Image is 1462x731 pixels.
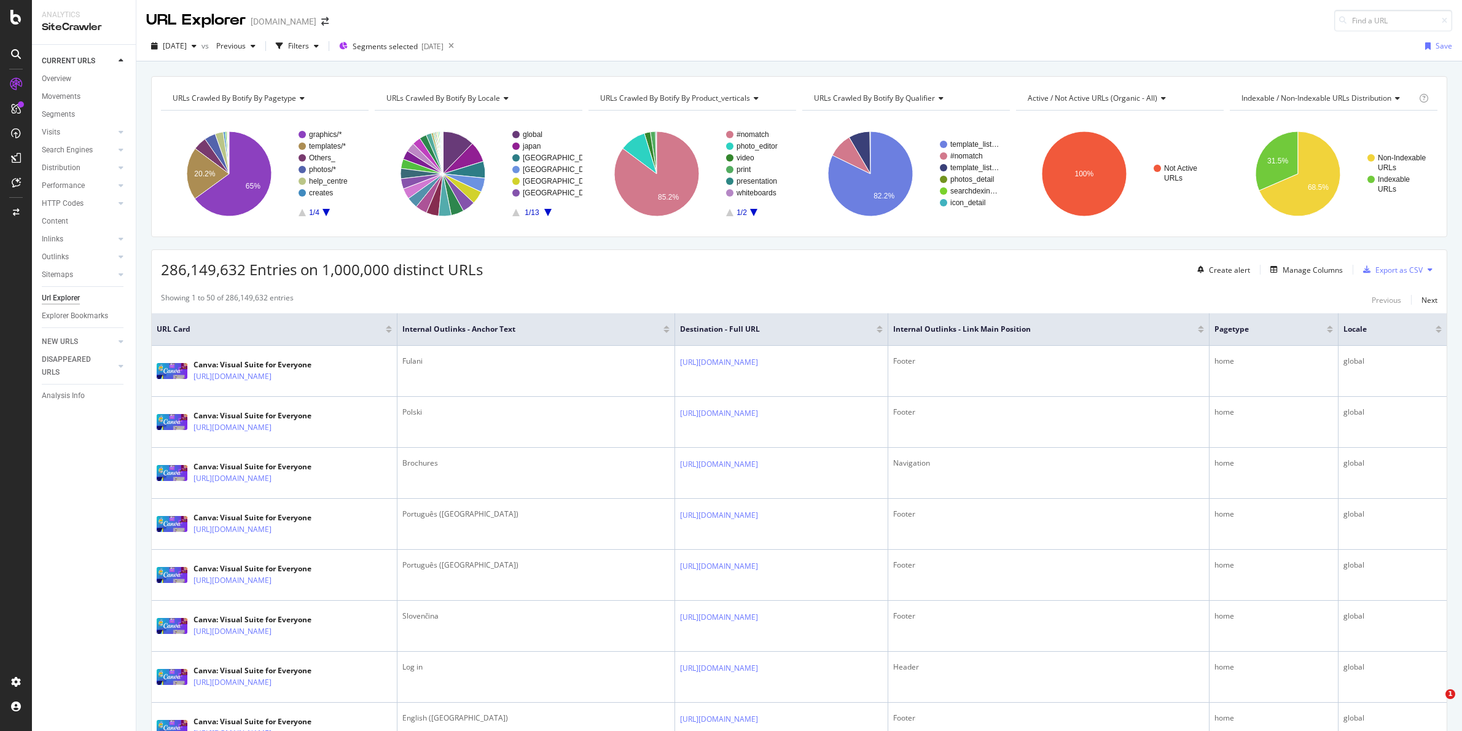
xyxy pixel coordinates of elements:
h4: Active / Not Active URLs [1025,88,1213,108]
a: [URL][DOMAIN_NAME] [193,421,272,434]
text: template_list… [950,140,999,149]
a: NEW URLS [42,335,115,348]
button: Filters [271,36,324,56]
img: main image [157,567,187,583]
div: Fulani [402,356,670,367]
a: Url Explorer [42,292,127,305]
text: creates [309,189,333,197]
text: #nomatch [950,152,983,160]
text: help_centre [309,177,348,186]
text: 20.2% [194,170,215,178]
div: Overview [42,72,71,85]
div: Brochures [402,458,670,469]
button: Manage Columns [1265,262,1343,277]
svg: A chart. [588,120,796,227]
button: Export as CSV [1358,260,1423,279]
div: Canva: Visual Suite for Everyone [193,614,325,625]
h4: URLs Crawled By Botify By product_verticals [598,88,785,108]
div: SiteCrawler [42,20,126,34]
a: Sitemaps [42,268,115,281]
a: DISAPPEARED URLS [42,353,115,379]
div: home [1214,560,1333,571]
div: global [1343,611,1442,622]
a: [URL][DOMAIN_NAME] [680,611,758,623]
div: Search Engines [42,144,93,157]
div: DISAPPEARED URLS [42,353,104,379]
div: Segments [42,108,75,121]
div: Português ([GEOGRAPHIC_DATA]) [402,509,670,520]
text: icon_detail [950,198,985,207]
div: Footer [893,509,1204,520]
div: Inlinks [42,233,63,246]
div: Previous [1372,295,1401,305]
input: Find a URL [1334,10,1452,31]
span: Previous [211,41,246,51]
a: [URL][DOMAIN_NAME] [193,676,272,689]
a: Search Engines [42,144,115,157]
div: English ([GEOGRAPHIC_DATA]) [402,713,670,724]
span: URLs Crawled By Botify By product_verticals [600,93,750,103]
a: [URL][DOMAIN_NAME] [680,407,758,420]
svg: A chart. [1230,120,1437,227]
div: CURRENT URLS [42,55,95,68]
a: [URL][DOMAIN_NAME] [680,356,758,369]
text: 65% [246,182,260,190]
text: Not Active [1164,164,1197,173]
div: NEW URLS [42,335,78,348]
a: [URL][DOMAIN_NAME] [680,713,758,725]
text: photos/* [309,165,336,174]
a: Content [42,215,127,228]
a: [URL][DOMAIN_NAME] [193,523,272,536]
a: [URL][DOMAIN_NAME] [193,625,272,638]
span: 286,149,632 Entries on 1,000,000 distinct URLs [161,259,483,279]
img: main image [157,516,187,532]
div: [DATE] [421,41,444,52]
div: global [1343,458,1442,469]
text: photos_detail [950,175,994,184]
text: 1/4 [309,208,319,217]
a: [URL][DOMAIN_NAME] [680,509,758,522]
div: Analytics [42,10,126,20]
h4: URLs Crawled By Botify By pagetype [170,88,358,108]
div: Log in [402,662,670,673]
text: [GEOGRAPHIC_DATA] [523,189,600,197]
div: Canva: Visual Suite for Everyone [193,512,325,523]
span: Segments selected [353,41,418,52]
div: home [1214,611,1333,622]
button: Save [1420,36,1452,56]
button: Previous [211,36,260,56]
div: home [1214,356,1333,367]
text: video [737,154,754,162]
div: Performance [42,179,85,192]
text: Non-Indexable [1378,154,1426,162]
div: A chart. [1016,120,1224,227]
div: home [1214,662,1333,673]
div: URL Explorer [146,10,246,31]
h4: Indexable / Non-Indexable URLs Distribution [1239,88,1417,108]
a: [URL][DOMAIN_NAME] [680,662,758,674]
a: Outlinks [42,251,115,264]
text: 1/13 [525,208,539,217]
iframe: Intercom live chat [1420,689,1450,719]
div: home [1214,458,1333,469]
a: Overview [42,72,127,85]
button: Create alert [1192,260,1250,279]
div: Navigation [893,458,1204,469]
img: main image [157,363,187,379]
div: global [1343,356,1442,367]
div: Create alert [1209,265,1250,275]
a: Segments [42,108,127,121]
div: global [1343,407,1442,418]
button: Previous [1372,292,1401,307]
text: graphics/* [309,130,342,139]
div: A chart. [375,120,582,227]
text: searchdexin… [950,187,998,195]
button: [DATE] [146,36,201,56]
div: HTTP Codes [42,197,84,210]
div: Visits [42,126,60,139]
img: main image [157,414,187,430]
svg: A chart. [802,120,1010,227]
div: Footer [893,713,1204,724]
text: templates/* [309,142,346,150]
span: URLs Crawled By Botify By locale [386,93,500,103]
